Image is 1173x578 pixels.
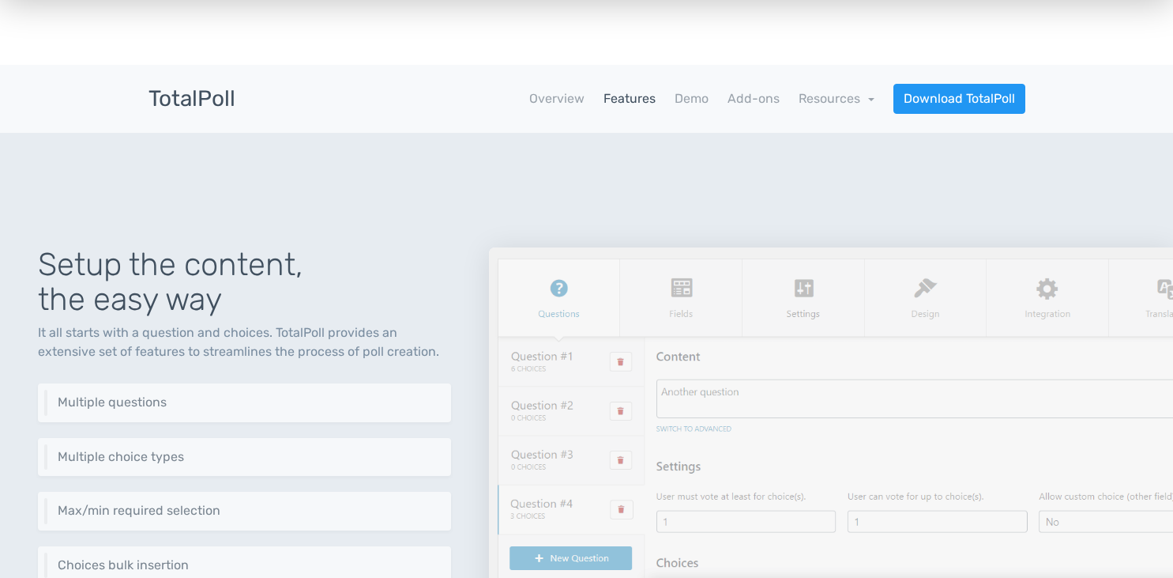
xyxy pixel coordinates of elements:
[38,247,451,317] h1: Setup the content, the easy way
[58,463,439,464] p: You can have choices as plain text, image, video, audio or even HTML.
[58,395,439,410] h6: Multiple questions
[675,89,709,108] a: Demo
[58,504,439,518] h6: Max/min required selection
[149,87,235,111] h3: TotalPoll
[799,91,874,106] a: Resources
[58,450,439,464] h6: Multiple choice types
[58,558,439,572] h6: Choices bulk insertion
[529,89,585,108] a: Overview
[727,89,780,108] a: Add-ons
[893,84,1025,114] a: Download TotalPoll
[58,572,439,572] p: Just drag and drop your content into the choices area and watch TotalPoll do its magic converting...
[603,89,656,108] a: Features
[38,323,451,361] p: It all starts with a question and choices. TotalPoll provides an extensive set of features to str...
[58,410,439,410] p: Add one or more questions as you need.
